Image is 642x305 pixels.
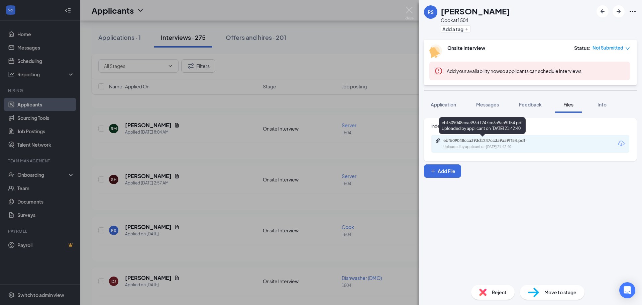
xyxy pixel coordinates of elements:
[431,123,629,129] div: Indeed Resume
[465,27,469,31] svg: Plus
[625,46,630,51] span: down
[447,45,485,51] b: Onsite Interview
[430,168,436,174] svg: Plus
[597,5,609,17] button: ArrowLeftNew
[424,164,461,178] button: Add FilePlus
[492,289,507,296] span: Reject
[629,7,637,15] svg: Ellipses
[439,117,526,134] div: ebf509048cca393d1247cc3a9aa9ff54.pdf Uploaded by applicant on [DATE] 21:42:40
[443,138,537,143] div: ebf509048cca393d1247cc3a9aa9ff54.pdf
[544,289,576,296] span: Move to stage
[619,282,635,298] div: Open Intercom Messenger
[435,138,544,150] a: Paperclipebf509048cca393d1247cc3a9aa9ff54.pdfUploaded by applicant on [DATE] 21:42:40
[441,17,510,23] div: Cook at 1504
[476,101,499,107] span: Messages
[428,9,434,15] div: RS
[431,101,456,107] span: Application
[441,25,470,32] button: PlusAdd a tag
[615,7,623,15] svg: ArrowRight
[441,5,510,17] h1: [PERSON_NAME]
[435,138,441,143] svg: Paperclip
[447,68,500,74] button: Add your availability now
[617,140,625,148] svg: Download
[598,101,607,107] span: Info
[563,101,573,107] span: Files
[447,68,583,74] span: so applicants can schedule interviews.
[593,45,623,51] span: Not Submitted
[613,5,625,17] button: ArrowRight
[435,67,443,75] svg: Error
[443,144,544,150] div: Uploaded by applicant on [DATE] 21:42:40
[599,7,607,15] svg: ArrowLeftNew
[519,101,542,107] span: Feedback
[574,45,591,51] div: Status :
